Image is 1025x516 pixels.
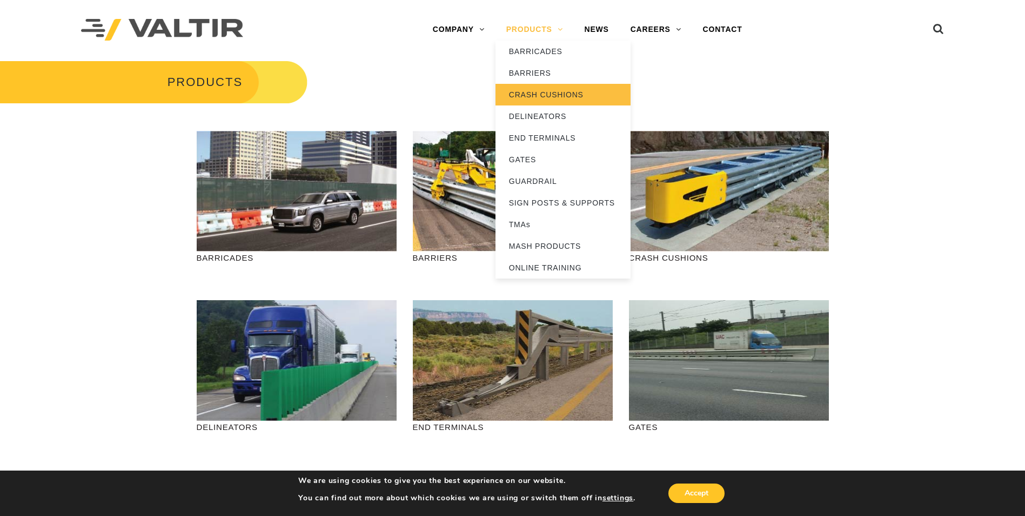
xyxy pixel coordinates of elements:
p: BARRIERS [413,252,613,264]
p: DELINEATORS [197,421,397,433]
a: END TERMINALS [495,127,631,149]
button: settings [602,493,633,503]
a: GATES [495,149,631,170]
a: CONTACT [692,19,753,41]
p: BARRICADES [197,252,397,264]
p: We are using cookies to give you the best experience on our website. [298,476,635,486]
a: SIGN POSTS & SUPPORTS [495,192,631,214]
a: NEWS [574,19,620,41]
p: You can find out more about which cookies we are using or switch them off in . [298,493,635,503]
a: CRASH CUSHIONS [495,84,631,105]
a: GUARDRAIL [495,170,631,192]
a: BARRICADES [495,41,631,62]
p: GATES [629,421,829,433]
p: CRASH CUSHIONS [629,252,829,264]
p: END TERMINALS [413,421,613,433]
a: TMAs [495,214,631,235]
a: COMPANY [422,19,495,41]
a: DELINEATORS [495,105,631,127]
a: BARRIERS [495,62,631,84]
button: Accept [668,484,725,503]
a: MASH PRODUCTS [495,235,631,257]
a: PRODUCTS [495,19,574,41]
img: Valtir [81,19,243,41]
a: CAREERS [620,19,692,41]
a: ONLINE TRAINING [495,257,631,279]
